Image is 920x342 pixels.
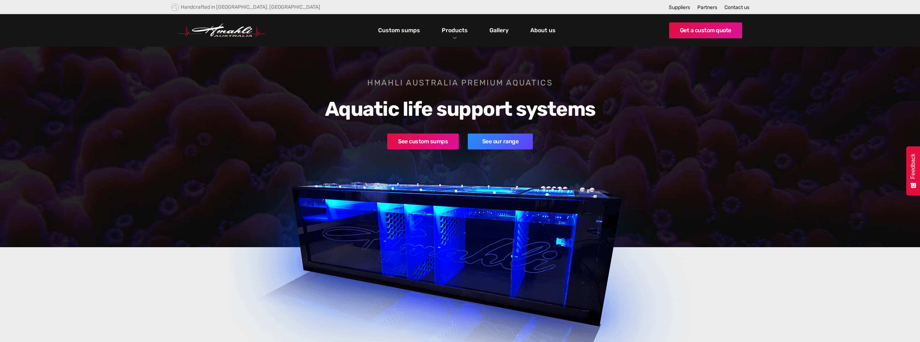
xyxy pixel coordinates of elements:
[436,14,473,47] div: Products
[669,22,742,38] a: Get a custom quote
[181,4,320,10] div: Handcrafted in [GEOGRAPHIC_DATA], [GEOGRAPHIC_DATA]
[697,4,717,10] a: Partners
[488,24,510,37] a: Gallery
[273,77,647,88] h1: Hmahli Australia premium aquatics
[468,134,533,149] a: See our range
[906,146,920,195] button: Feedback - Show survey
[178,24,265,37] a: home
[910,153,916,179] span: Feedback
[724,4,749,10] a: Contact us
[387,134,459,149] a: See custom sumps
[376,24,422,37] a: Custom sumps
[178,24,265,37] img: Hmahli Australia Logo
[529,24,557,37] a: About us
[669,4,690,10] a: Suppliers
[273,97,647,121] h2: Aquatic life support systems
[440,25,470,35] a: Products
